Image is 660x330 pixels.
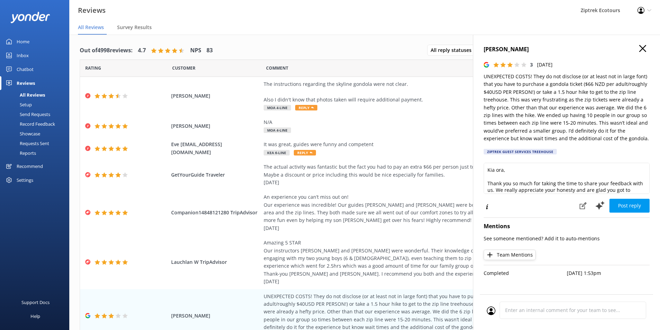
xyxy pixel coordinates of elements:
button: Close [639,45,646,53]
div: Setup [4,100,32,109]
div: Support Docs [21,295,50,309]
textarea: Kia ora, Thank you so much for taking the time to share your feedback with us. We really apprecia... [484,163,650,194]
span: Kea 6-Line [264,150,290,155]
p: [DATE] 1:53pm [567,269,650,277]
span: GetYourGuide Traveler [171,171,261,179]
span: Lauchlan W TripAdvisor [171,258,261,266]
span: Reply [294,150,316,155]
a: Send Requests [4,109,69,119]
div: Ziptrek Guest Services Treehouse [484,149,557,154]
div: Recommend [17,159,43,173]
span: Date [85,65,101,71]
span: 3 [530,61,533,68]
img: yonder-white-logo.png [10,12,50,23]
span: Moa 4-Line [264,105,291,110]
div: Reviews [17,76,35,90]
img: user_profile.svg [487,306,495,315]
div: Settings [17,173,33,187]
h4: Mentions [484,222,650,231]
span: Reply [295,105,317,110]
div: Inbox [17,48,29,62]
span: All reply statuses [431,46,476,54]
a: Showcase [4,129,69,139]
button: Team Mentions [484,250,536,260]
p: Completed [484,269,567,277]
div: All Reviews [4,90,45,100]
div: Amazing 5 STAR Our instructors [PERSON_NAME] and [PERSON_NAME] were wonderful. Their knowledge of... [264,239,579,285]
span: Companion14848121280 TripAdvisor [171,209,261,216]
span: [PERSON_NAME] [171,92,261,100]
span: Date [172,65,195,71]
a: Requests Sent [4,139,69,148]
div: N/A [264,118,579,126]
h4: Out of 4998 reviews: [80,46,133,55]
a: Record Feedback [4,119,69,129]
div: Showcase [4,129,40,139]
p: See someone mentioned? Add it to auto-mentions [484,235,650,242]
span: [PERSON_NAME] [171,312,261,320]
div: It was great, guides were funny and competent [264,141,579,148]
span: Survey Results [117,24,152,31]
span: [PERSON_NAME] [171,122,261,130]
span: Question [266,65,288,71]
h4: 83 [206,46,213,55]
p: [DATE] [537,61,553,69]
div: Send Requests [4,109,50,119]
div: Help [30,309,40,323]
a: Setup [4,100,69,109]
h4: NPS [190,46,201,55]
div: Chatbot [17,62,34,76]
span: All Reviews [78,24,104,31]
a: Reports [4,148,69,158]
button: Post reply [609,199,650,213]
h4: [PERSON_NAME] [484,45,650,54]
div: The actual activity was fantastic but the fact you had to pay an extra $66 per person just to get... [264,163,579,186]
p: UNEXPECTED COSTS! They do not disclose (or at least not in large font) that you have to purchase ... [484,73,650,143]
h4: 4.7 [138,46,146,55]
span: Moa 4-Line [264,127,291,133]
div: Home [17,35,29,48]
div: Reports [4,148,36,158]
a: All Reviews [4,90,69,100]
span: Eve [EMAIL_ADDRESS][DOMAIN_NAME] [171,141,261,156]
div: The instructions regarding the skyline gondola were not clear. Also I didn't know that photos tak... [264,80,579,104]
div: Requests Sent [4,139,49,148]
div: An experience you can’t miss out on! Our experience was incredible! Our guides [PERSON_NAME] and ... [264,193,579,232]
div: Record Feedback [4,119,55,129]
h3: Reviews [78,5,106,16]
